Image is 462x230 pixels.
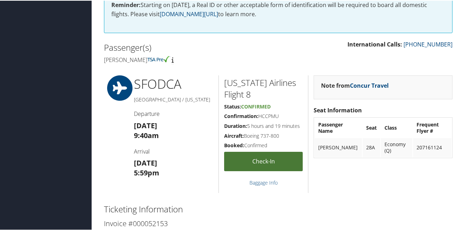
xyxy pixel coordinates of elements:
[321,81,389,89] strong: Note from
[224,141,244,148] strong: Booked:
[134,147,213,155] h4: Arrival
[381,137,412,156] td: Economy (Q)
[224,112,258,119] strong: Confirmation:
[250,179,278,185] a: Baggage Info
[363,137,380,156] td: 28A
[413,118,451,137] th: Frequent Flyer #
[104,218,452,228] h3: Invoice #000052153
[363,118,380,137] th: Seat
[104,41,273,53] h2: Passenger(s)
[134,157,157,167] strong: [DATE]
[160,10,218,17] a: [DOMAIN_NAME][URL]
[413,137,451,156] td: 207161124
[224,112,303,119] h5: HCCPMU
[224,122,247,129] strong: Duration:
[134,75,213,92] h1: SFO DCA
[224,122,303,129] h5: 5 hours and 19 minutes
[347,40,402,48] strong: International Calls:
[224,102,241,109] strong: Status:
[134,120,157,130] strong: [DATE]
[104,203,452,215] h2: Ticketing Information
[381,118,412,137] th: Class
[134,109,213,117] h4: Departure
[241,102,271,109] span: Confirmed
[134,130,159,139] strong: 9:40am
[134,95,213,102] h5: [GEOGRAPHIC_DATA] / [US_STATE]
[224,141,303,148] h5: Confirmed
[224,132,244,138] strong: Aircraft:
[147,55,170,62] img: tsa-precheck.png
[315,137,362,156] td: [PERSON_NAME]
[315,118,362,137] th: Passenger Name
[350,81,389,89] a: Concur Travel
[224,76,303,100] h2: [US_STATE] Airlines Flight 8
[224,151,303,170] a: Check-in
[224,132,303,139] h5: Boeing 737-800
[404,40,452,48] a: [PHONE_NUMBER]
[314,106,362,113] strong: Seat Information
[134,167,159,177] strong: 5:59pm
[104,55,273,63] h4: [PERSON_NAME]
[111,0,141,8] strong: Reminder:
